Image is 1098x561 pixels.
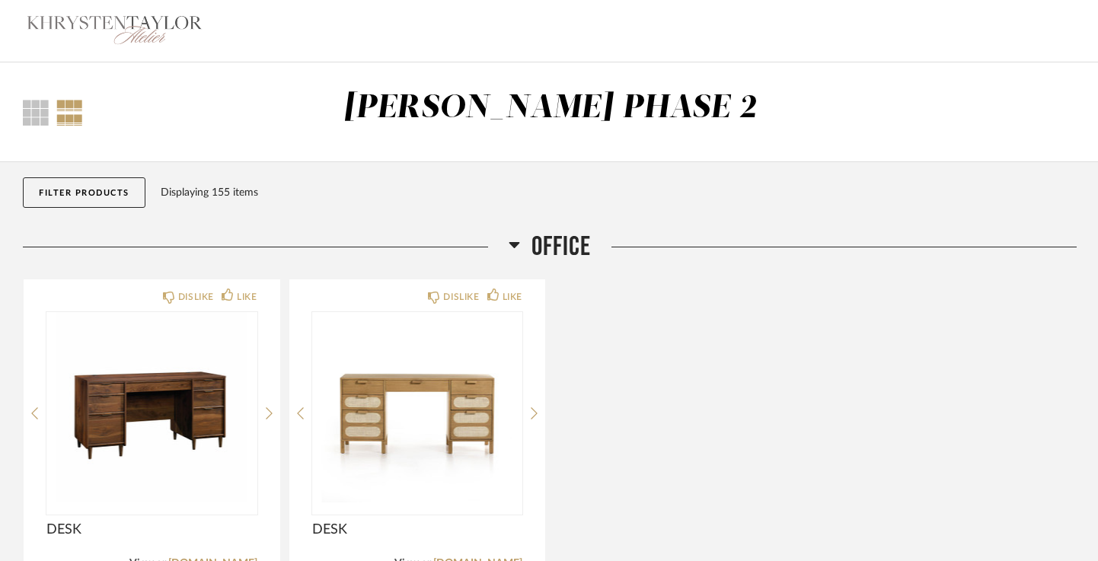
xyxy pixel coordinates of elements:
[46,312,257,502] div: 0
[503,289,522,304] div: LIKE
[237,289,257,304] div: LIKE
[343,92,756,124] div: [PERSON_NAME] PHASE 2
[178,289,214,304] div: DISLIKE
[46,521,257,538] span: DESK
[161,184,1070,201] div: Displaying 155 items
[23,177,145,208] button: Filter Products
[312,312,523,502] div: 0
[23,1,206,62] img: c886a1ef-1321-4f3f-ad40-413a1871f352.png
[531,231,591,263] span: Office
[46,312,257,502] img: undefined
[312,521,523,538] span: DESK
[312,312,523,502] img: undefined
[443,289,479,304] div: DISLIKE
